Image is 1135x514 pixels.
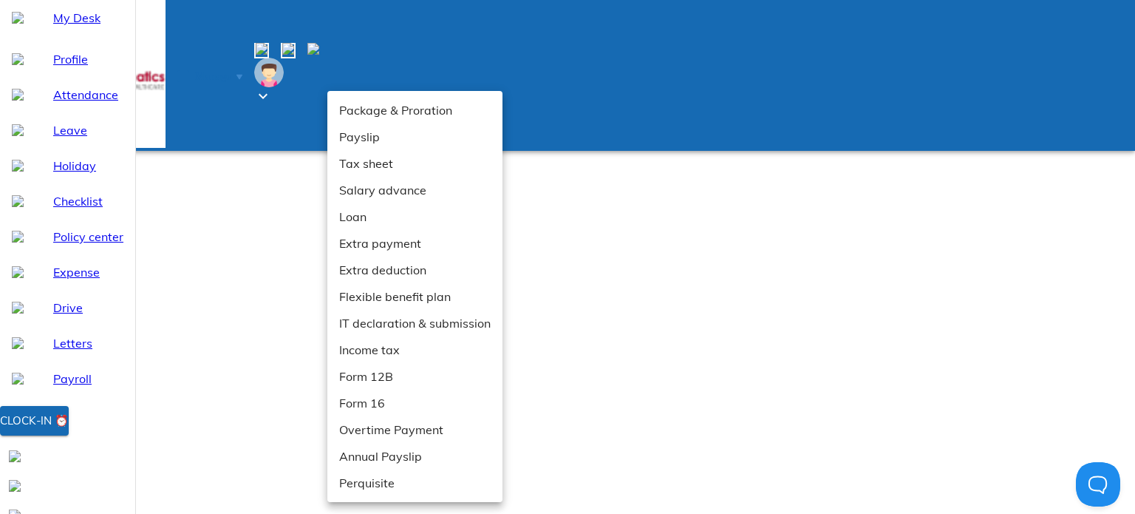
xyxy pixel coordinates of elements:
[327,390,502,416] li: Form 16
[327,150,502,177] li: Tax sheet
[327,203,502,230] li: Loan
[327,470,502,496] li: Perquisite
[327,230,502,257] li: Extra payment
[327,124,502,150] li: Payslip
[327,257,502,283] li: Extra deduction
[327,310,502,337] li: IT declaration & submission
[327,283,502,310] li: Flexible benefit plan
[327,337,502,363] li: Income tax
[327,177,502,203] li: Salary advance
[327,363,502,390] li: Form 12B
[327,97,502,124] li: Package & Proration
[327,416,502,443] li: Overtime Payment
[327,443,502,470] li: Annual Payslip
